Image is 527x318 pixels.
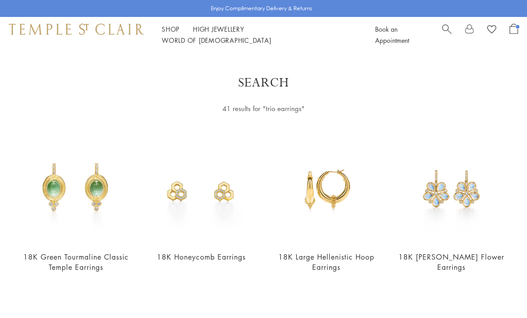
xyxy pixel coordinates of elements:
a: High JewelleryHigh Jewellery [193,25,244,33]
nav: Main navigation [162,24,355,46]
a: Open Shopping Bag [510,24,518,46]
div: 41 results for "trio earrings" [145,103,382,114]
img: 18K Luna Flower Earrings [397,136,505,243]
a: ShopShop [162,25,180,33]
a: 18K Green Tourmaline Classic Temple Earrings [23,252,129,272]
a: 18K [PERSON_NAME] Flower Earrings [398,252,504,272]
p: Enjoy Complimentary Delivery & Returns [211,4,312,13]
a: Book an Appointment [375,25,409,45]
img: Temple St. Clair [9,24,144,34]
a: 18K Honeycomb Earrings [157,252,246,262]
a: 18K Large Hellenistic Hoop Earrings [278,252,374,272]
img: 18K Honeycomb Earrings [147,136,255,243]
iframe: Gorgias live chat messenger [482,276,518,309]
a: World of [DEMOGRAPHIC_DATA]World of [DEMOGRAPHIC_DATA] [162,36,271,45]
a: Search [442,24,452,46]
img: E18805-HHP [272,136,380,243]
img: 18K Green Tourmaline Classic Temple Earrings [22,136,130,243]
h1: Search [36,75,491,91]
a: View Wishlist [487,24,496,37]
